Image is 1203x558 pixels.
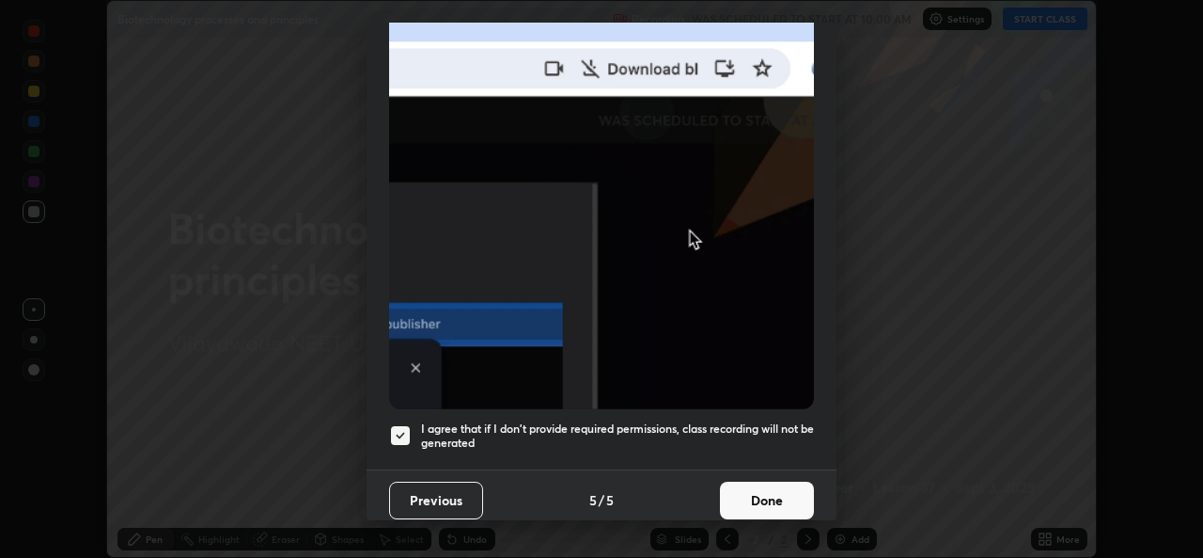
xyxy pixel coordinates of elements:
[720,482,814,519] button: Done
[589,490,597,510] h4: 5
[599,490,604,510] h4: /
[606,490,614,510] h4: 5
[421,422,814,451] h5: I agree that if I don't provide required permissions, class recording will not be generated
[389,482,483,519] button: Previous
